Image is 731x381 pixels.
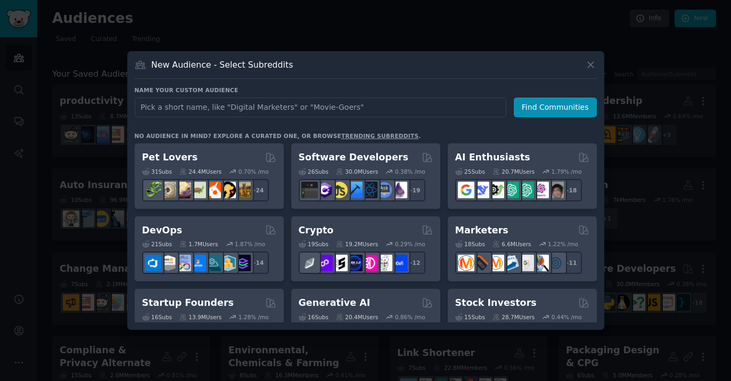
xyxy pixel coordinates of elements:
[175,182,191,198] img: leopardgeckos
[299,224,334,237] h2: Crypto
[301,182,318,198] img: software
[151,59,293,70] h3: New Audience - Select Subreddits
[455,313,485,321] div: 15 Sub s
[552,168,582,175] div: 1.79 % /mo
[239,168,269,175] div: 0.70 % /mo
[142,224,183,237] h2: DevOps
[142,313,172,321] div: 16 Sub s
[503,182,519,198] img: chatgpt_promptDesign
[301,255,318,271] img: ethfinance
[455,224,508,237] h2: Marketers
[455,240,485,248] div: 18 Sub s
[361,255,377,271] img: defiblockchain
[219,255,236,271] img: aws_cdk
[455,151,530,164] h2: AI Enthusiasts
[492,168,535,175] div: 20.7M Users
[547,255,564,271] img: OnlineMarketing
[299,296,371,310] h2: Generative AI
[234,182,251,198] img: dogbreed
[145,255,161,271] img: azuredevops
[518,255,534,271] img: googleads
[190,182,206,198] img: turtle
[299,151,408,164] h2: Software Developers
[455,168,485,175] div: 25 Sub s
[160,255,176,271] img: AWS_Certified_Experts
[142,151,198,164] h2: Pet Lovers
[299,313,328,321] div: 16 Sub s
[473,182,489,198] img: DeepSeek
[235,240,265,248] div: 1.87 % /mo
[247,252,269,274] div: + 14
[204,182,221,198] img: cockatiel
[142,240,172,248] div: 21 Sub s
[458,255,474,271] img: content_marketing
[391,182,407,198] img: elixir
[234,255,251,271] img: PlatformEngineers
[395,240,425,248] div: 0.29 % /mo
[179,240,218,248] div: 1.7M Users
[547,182,564,198] img: ArtificalIntelligence
[488,182,504,198] img: AItoolsCatalog
[160,182,176,198] img: ballpython
[299,168,328,175] div: 26 Sub s
[376,255,392,271] img: CryptoNews
[179,313,221,321] div: 13.9M Users
[395,313,425,321] div: 0.86 % /mo
[552,313,582,321] div: 0.44 % /mo
[179,168,221,175] div: 24.4M Users
[145,182,161,198] img: herpetology
[316,255,333,271] img: 0xPolygon
[190,255,206,271] img: DevOpsLinks
[492,240,531,248] div: 6.6M Users
[503,255,519,271] img: Emailmarketing
[403,179,425,201] div: + 19
[403,252,425,274] div: + 12
[316,182,333,198] img: csharp
[135,86,597,94] h3: Name your custom audience
[336,240,378,248] div: 19.2M Users
[532,182,549,198] img: OpenAIDev
[514,98,597,117] button: Find Communities
[346,182,363,198] img: iOSProgramming
[548,240,578,248] div: 1.22 % /mo
[492,313,535,321] div: 28.7M Users
[135,132,421,140] div: No audience in mind? Explore a curated one, or browse .
[488,255,504,271] img: AskMarketing
[331,255,348,271] img: ethstaker
[142,168,172,175] div: 31 Sub s
[142,296,234,310] h2: Startup Founders
[473,255,489,271] img: bigseo
[175,255,191,271] img: Docker_DevOps
[336,168,378,175] div: 30.0M Users
[247,179,269,201] div: + 24
[532,255,549,271] img: MarketingResearch
[458,182,474,198] img: GoogleGeminiAI
[299,240,328,248] div: 19 Sub s
[518,182,534,198] img: chatgpt_prompts_
[336,313,378,321] div: 20.4M Users
[560,252,582,274] div: + 11
[560,179,582,201] div: + 18
[391,255,407,271] img: defi_
[331,182,348,198] img: learnjavascript
[361,182,377,198] img: reactnative
[135,98,506,117] input: Pick a short name, like "Digital Marketers" or "Movie-Goers"
[455,296,537,310] h2: Stock Investors
[395,168,425,175] div: 0.38 % /mo
[239,313,269,321] div: 1.28 % /mo
[376,182,392,198] img: AskComputerScience
[346,255,363,271] img: web3
[219,182,236,198] img: PetAdvice
[204,255,221,271] img: platformengineering
[341,133,418,139] a: trending subreddits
